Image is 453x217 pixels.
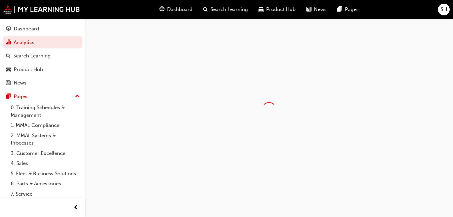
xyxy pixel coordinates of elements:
span: News [314,6,327,13]
a: 0. Training Schedules & Management [8,102,82,120]
span: chart-icon [6,40,11,46]
div: News [14,79,26,87]
a: 7. Service [8,189,82,199]
span: search-icon [6,53,11,59]
div: Search Learning [13,52,51,60]
span: search-icon [203,5,208,14]
span: pages-icon [337,5,342,14]
img: mmal [3,5,80,14]
span: prev-icon [73,204,78,212]
a: news-iconNews [301,3,332,16]
a: 3. Customer Excellence [8,148,82,159]
button: DashboardAnalyticsSearch LearningProduct HubNews [3,21,82,90]
span: SH [441,6,447,13]
span: car-icon [6,67,11,73]
a: 6. Parts & Accessories [8,179,82,189]
span: Dashboard [167,6,192,13]
span: news-icon [306,5,311,14]
span: pages-icon [6,94,11,100]
a: Dashboard [3,23,82,35]
span: Pages [345,6,359,13]
button: Pages [3,90,82,103]
a: Product Hub [3,63,82,76]
span: guage-icon [159,5,164,14]
a: Search Learning [3,50,82,62]
span: up-icon [75,92,80,101]
div: Product Hub [14,66,43,73]
span: news-icon [6,80,11,86]
a: 1. MMAL Compliance [8,120,82,131]
div: Dashboard [14,25,39,33]
a: pages-iconPages [332,3,364,16]
div: Pages [14,93,27,100]
button: SH [438,4,450,15]
span: Search Learning [210,6,248,13]
a: search-iconSearch Learning [198,3,253,16]
a: 4. Sales [8,158,82,169]
a: 5. Fleet & Business Solutions [8,169,82,179]
a: 2. MMAL Systems & Processes [8,131,82,148]
a: car-iconProduct Hub [253,3,301,16]
a: Analytics [3,36,82,49]
span: guage-icon [6,26,11,32]
a: News [3,77,82,89]
a: guage-iconDashboard [154,3,198,16]
span: Product Hub [266,6,296,13]
span: car-icon [259,5,264,14]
